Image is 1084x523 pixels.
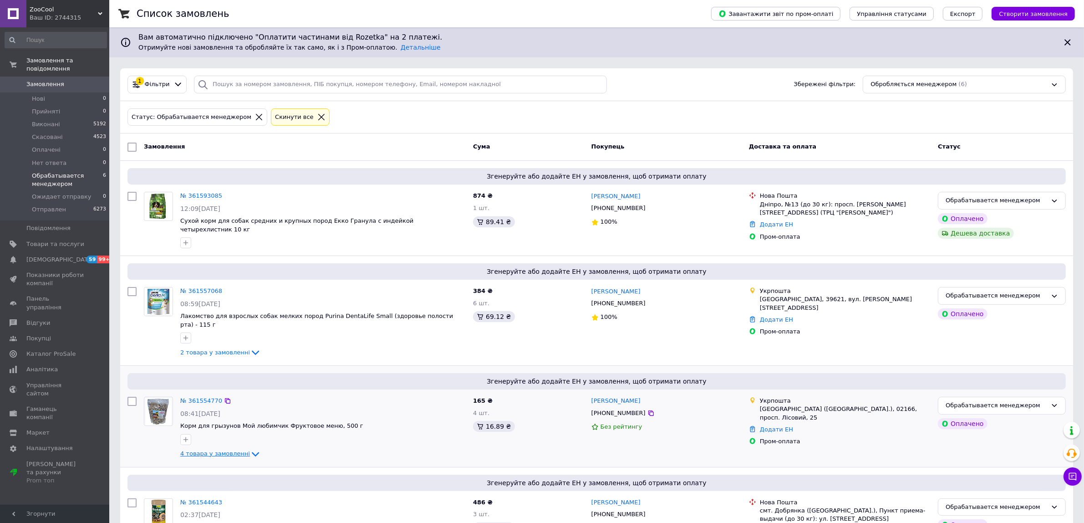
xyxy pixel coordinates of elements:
[26,381,84,398] span: Управління сайтом
[145,80,170,89] span: Фільтри
[194,76,607,93] input: Пошук за номером замовлення, ПІБ покупця, номером телефону, Email, номером накладної
[180,300,220,308] span: 08:59[DATE]
[144,287,173,316] a: Фото товару
[144,143,185,150] span: Замовлення
[103,193,106,201] span: 0
[26,405,84,421] span: Гаманець компанії
[32,205,66,214] span: Отправлен
[103,146,106,154] span: 0
[473,216,514,227] div: 89.41 ₴
[959,81,967,87] span: (6)
[26,56,109,73] span: Замовлення та повідомлення
[26,240,84,248] span: Товари та послуги
[591,192,641,201] a: [PERSON_NAME]
[26,80,64,88] span: Замовлення
[146,397,171,426] img: Фото товару
[601,423,642,430] span: Без рейтингу
[32,146,61,154] span: Оплачені
[180,450,261,457] a: 4 товара у замовленні
[30,14,109,22] div: Ваш ID: 2744315
[718,10,833,18] span: Завантажити звіт по пром-оплаті
[938,228,1013,239] div: Дешева доставка
[26,477,84,485] div: Prom топ
[760,295,931,312] div: [GEOGRAPHIC_DATA], 39621, вул. [PERSON_NAME][STREET_ADDRESS]
[32,159,66,167] span: Нет ответа
[760,426,793,433] a: Додати ЕН
[946,401,1047,410] div: Обрабатывается менеджером
[760,316,793,323] a: Додати ЕН
[26,444,73,452] span: Налаштування
[999,10,1068,17] span: Створити замовлення
[473,311,514,322] div: 69.12 ₴
[180,192,222,199] a: № 361593085
[180,499,222,506] a: № 361544643
[103,159,106,167] span: 0
[601,313,617,320] span: 100%
[938,143,961,150] span: Статус
[760,287,931,295] div: Укрпошта
[131,377,1062,386] span: Згенеруйте або додайте ЕН у замовлення, щоб отримати оплату
[26,365,58,374] span: Аналітика
[32,133,63,141] span: Скасовані
[946,502,1047,512] div: Обрабатывается менеджером
[26,350,76,358] span: Каталог ProSale
[180,205,220,212] span: 12:09[DATE]
[180,450,250,457] span: 4 товара у замовленні
[273,113,316,122] div: Cкинути все
[601,218,617,225] span: 100%
[26,295,84,311] span: Панель управління
[760,328,931,336] div: Пром-оплата
[26,224,71,232] span: Повідомлення
[473,511,489,518] span: 3 шт.
[144,397,173,426] a: Фото товару
[760,221,793,228] a: Додати ЕН
[138,44,441,51] span: Отримуйте нові замовлення та обробляйте їх так само, як і з Пром-оплатою.
[473,300,489,307] span: 6 шт.
[760,437,931,446] div: Пром-оплата
[26,429,50,437] span: Маркет
[590,508,647,520] div: [PHONE_NUMBER]
[103,108,106,116] span: 0
[591,287,641,296] a: [PERSON_NAME]
[180,313,453,328] a: Лакомство для взрослых собак мелких пород Purina DentaLife Small (здоровье полости рта) - 115 г
[473,397,493,404] span: 165 ₴
[103,172,106,188] span: 6
[760,233,931,241] div: Пром-оплата
[591,143,625,150] span: Покупець
[144,288,173,316] img: Фото товару
[711,7,840,21] button: Завантажити звіт по пром-оплаті
[938,418,987,429] div: Оплачено
[32,95,45,103] span: Нові
[180,349,250,356] span: 2 товара у замовленні
[749,143,816,150] span: Доставка та оплата
[857,10,926,17] span: Управління статусами
[760,200,931,217] div: Дніпро, №13 (до 30 кг): просп. [PERSON_NAME][STREET_ADDRESS] (ТРЦ "[PERSON_NAME]")
[473,410,489,416] span: 4 шт.
[850,7,934,21] button: Управління статусами
[591,397,641,405] a: [PERSON_NAME]
[146,192,170,220] img: Фото товару
[760,405,931,421] div: [GEOGRAPHIC_DATA] ([GEOGRAPHIC_DATA].), 02166, просп. Лісовий, 25
[180,349,261,356] a: 2 товара у замовленні
[590,297,647,309] div: [PHONE_NUMBER]
[138,32,1055,43] span: Вам автоматично підключено "Оплатити частинами від Rozetka" на 2 платежі.
[401,44,441,51] a: Детальніше
[180,397,222,404] a: № 361554770
[26,256,94,264] span: [DEMOGRAPHIC_DATA]
[760,498,931,507] div: Нова Пошта
[180,410,220,417] span: 08:41[DATE]
[93,205,106,214] span: 6273
[180,422,363,429] span: Корм для грызунов Мой любимчик Фруктовое меню, 500 г
[30,5,98,14] span: ZooCool
[473,143,490,150] span: Cума
[144,192,173,221] a: Фото товару
[97,256,112,263] span: 99+
[131,478,1062,487] span: Згенеруйте або додайте ЕН у замовлення, щоб отримати оплату
[473,192,493,199] span: 874 ₴
[950,10,976,17] span: Експорт
[26,334,51,343] span: Покупці
[26,319,50,327] span: Відгуки
[32,108,60,116] span: Прийняті
[180,511,220,518] span: 02:37[DATE]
